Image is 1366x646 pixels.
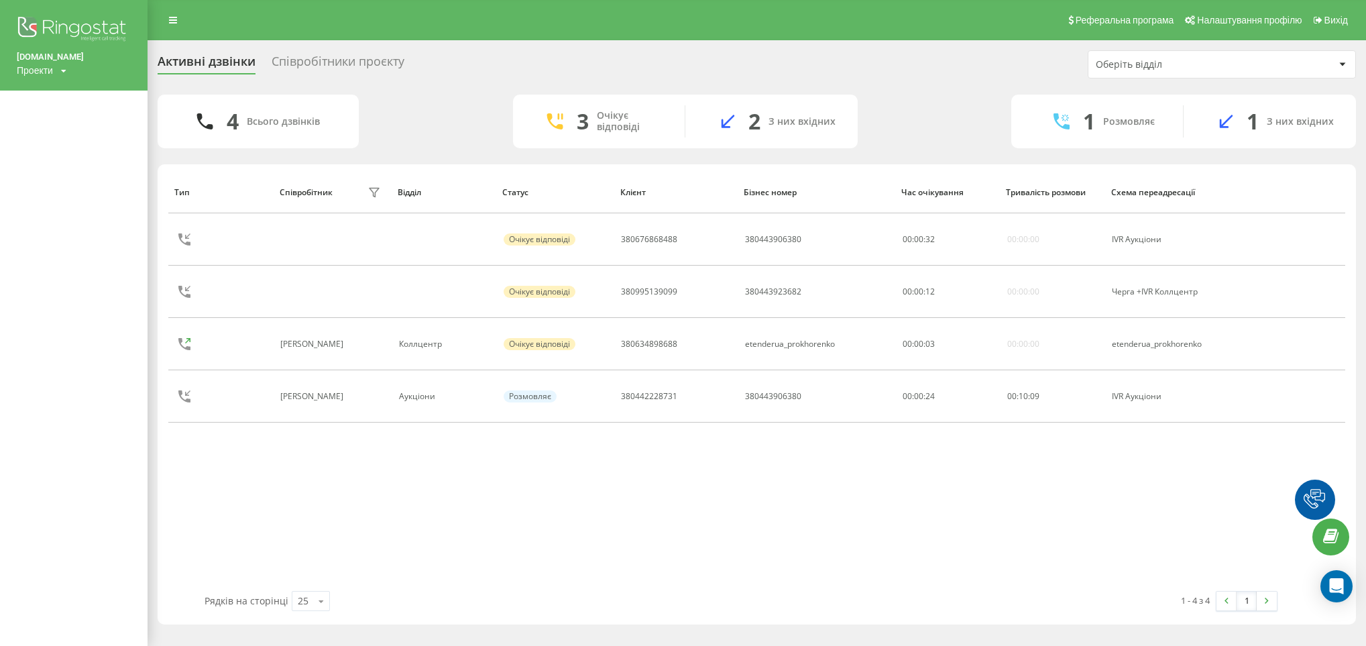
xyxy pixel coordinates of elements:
div: Оберіть відділ [1096,59,1256,70]
div: : : [903,339,935,349]
div: 1 - 4 з 4 [1181,594,1210,607]
div: 380443906380 [745,235,801,244]
div: Очікує відповіді [504,338,575,350]
div: Відділ [398,188,490,197]
div: Бізнес номер [744,188,889,197]
div: 380634898688 [621,339,677,349]
span: 00 [903,338,912,349]
div: З них вхідних [769,116,836,127]
div: Схема переадресації [1111,188,1235,197]
div: Очікує відповіді [504,286,575,298]
div: Співробітники проєкту [272,54,404,75]
div: Черга +IVR Коллцентр [1112,287,1233,297]
div: З них вхідних [1267,116,1334,127]
span: 00 [914,338,923,349]
div: 380443923682 [745,287,801,297]
div: [PERSON_NAME] [280,392,347,401]
span: Вихід [1324,15,1348,25]
div: 00:00:24 [903,392,992,401]
span: 03 [925,338,935,349]
div: IVR Аукціони [1112,235,1233,244]
div: etenderua_prokhorenko [1112,339,1233,349]
div: 3 [577,109,589,134]
div: : : [903,235,935,244]
div: Тип [174,188,266,197]
div: Коллцентр [399,339,489,349]
span: 12 [925,286,935,297]
div: 2 [748,109,760,134]
div: 25 [298,594,308,608]
a: [DOMAIN_NAME] [17,50,131,64]
div: IVR Аукціони [1112,392,1233,401]
div: 00:00:00 [1007,339,1039,349]
span: Реферальна програма [1076,15,1174,25]
div: Очікує відповіді [597,110,665,133]
div: [PERSON_NAME] [280,339,347,349]
div: : : [1007,392,1039,401]
div: 4 [227,109,239,134]
div: Open Intercom Messenger [1320,570,1353,602]
div: Тривалість розмови [1006,188,1098,197]
span: 00 [1007,390,1017,402]
div: 380442228731 [621,392,677,401]
div: Активні дзвінки [158,54,255,75]
div: 380995139099 [621,287,677,297]
div: : : [903,287,935,297]
span: 00 [903,286,912,297]
span: Рядків на сторінці [205,594,288,607]
div: 1 [1247,109,1259,134]
div: Всього дзвінків [247,116,320,127]
div: Очікує відповіді [504,233,575,246]
span: 32 [925,233,935,245]
div: 380676868488 [621,235,677,244]
span: 10 [1019,390,1028,402]
div: Розмовляє [504,390,557,402]
div: Час очікування [901,188,993,197]
div: Співробітник [280,188,333,197]
div: Клієнт [620,188,732,197]
div: 00:00:00 [1007,235,1039,244]
img: Ringostat logo [17,13,131,47]
span: 00 [903,233,912,245]
span: 00 [914,233,923,245]
div: Розмовляє [1103,116,1155,127]
div: Проекти [17,64,53,77]
div: etenderua_prokhorenko [745,339,835,349]
span: 00 [914,286,923,297]
a: 1 [1237,592,1257,610]
div: 1 [1083,109,1095,134]
span: 09 [1030,390,1039,402]
div: 380443906380 [745,392,801,401]
div: Статус [502,188,608,197]
span: Налаштування профілю [1197,15,1302,25]
div: 00:00:00 [1007,287,1039,297]
div: Аукціони [399,392,489,401]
